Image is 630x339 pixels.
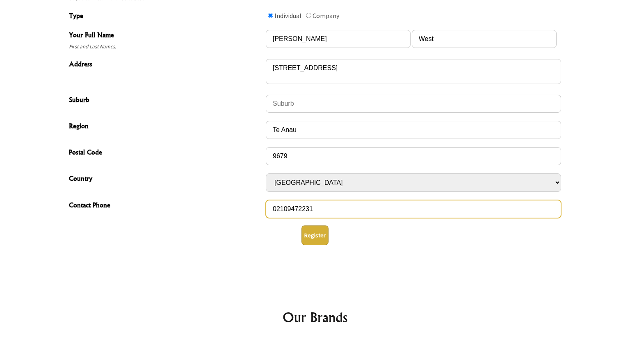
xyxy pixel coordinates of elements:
select: Country [266,173,561,192]
span: Your Full Name [69,30,262,42]
span: Contact Phone [69,200,262,212]
input: Your Full Name [412,30,557,48]
input: Contact Phone [266,200,561,218]
span: Region [69,121,262,133]
input: Your Full Name [266,30,411,48]
textarea: Address [266,59,561,84]
label: Individual [274,11,301,20]
input: Suburb [266,95,561,113]
span: Postal Code [69,147,262,159]
h2: Our Brands [72,307,558,327]
input: Type [268,13,273,18]
input: Postal Code [266,147,561,165]
span: Suburb [69,95,262,107]
button: Register [301,225,329,245]
span: Type [69,11,262,23]
input: Type [306,13,311,18]
label: Company [313,11,339,20]
span: Address [69,59,262,71]
span: Country [69,173,262,185]
input: Region [266,121,561,139]
span: First and Last Names. [69,42,262,52]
